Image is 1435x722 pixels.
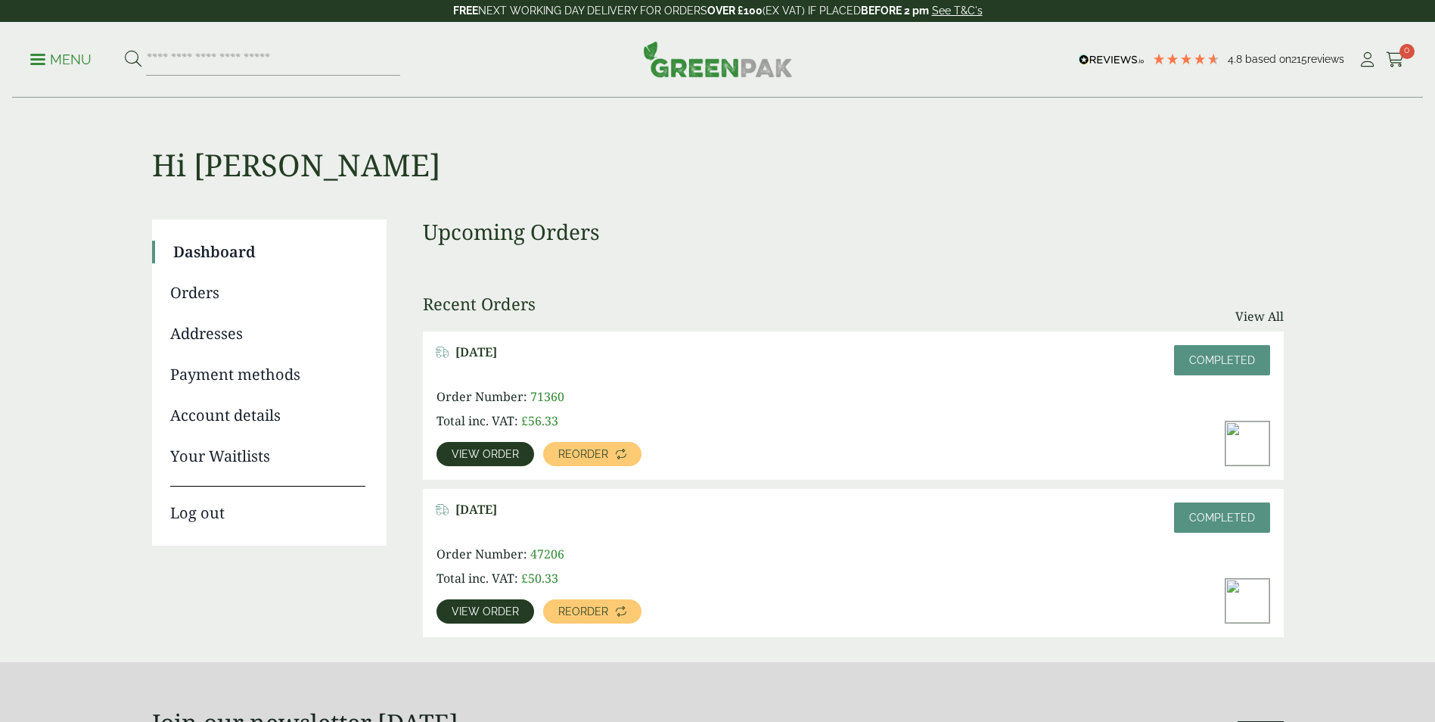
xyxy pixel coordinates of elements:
[436,388,527,405] span: Order Number:
[455,503,497,517] span: [DATE]
[1307,53,1344,65] span: reviews
[558,606,608,617] span: Reorder
[558,449,608,459] span: Reorder
[170,445,365,468] a: Your Waitlists
[932,5,983,17] a: See T&C's
[1228,53,1245,65] span: 4.8
[521,412,528,429] span: £
[170,363,365,386] a: Payment methods
[543,442,641,466] a: Reorder
[436,412,518,429] span: Total inc. VAT:
[1079,54,1145,65] img: REVIEWS.io
[1235,307,1284,325] a: View All
[521,570,558,587] bdi: 50.33
[1358,52,1377,67] i: My Account
[423,219,1284,245] h3: Upcoming Orders
[643,41,793,77] img: GreenPak Supplies
[170,486,365,524] a: Log out
[1189,354,1255,366] span: Completed
[1225,422,1269,465] img: dsc_9761a_1-300x300.jpg
[423,294,536,313] h3: Recent Orders
[543,599,641,624] a: Reorder
[707,5,763,17] strong: OVER £100
[521,570,528,587] span: £
[436,442,534,466] a: View order
[452,449,519,459] span: View order
[455,345,497,359] span: [DATE]
[530,388,564,405] span: 71360
[30,51,92,66] a: Menu
[1152,52,1220,66] div: 4.79 Stars
[170,282,365,304] a: Orders
[152,98,1284,183] h1: Hi [PERSON_NAME]
[1225,579,1269,623] img: dsc_9761a_1-300x300.jpg
[1399,44,1415,59] span: 0
[173,241,365,263] a: Dashboard
[453,5,478,17] strong: FREE
[436,546,527,562] span: Order Number:
[1386,48,1405,71] a: 0
[1386,52,1405,67] i: Cart
[1291,53,1307,65] span: 215
[436,599,534,624] a: View order
[521,412,558,429] bdi: 56.33
[530,546,564,562] span: 47206
[170,404,365,427] a: Account details
[30,51,92,69] p: Menu
[1245,53,1291,65] span: Based on
[170,322,365,345] a: Addresses
[861,5,929,17] strong: BEFORE 2 pm
[1189,512,1255,524] span: Completed
[436,570,518,587] span: Total inc. VAT:
[452,606,519,617] span: View order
